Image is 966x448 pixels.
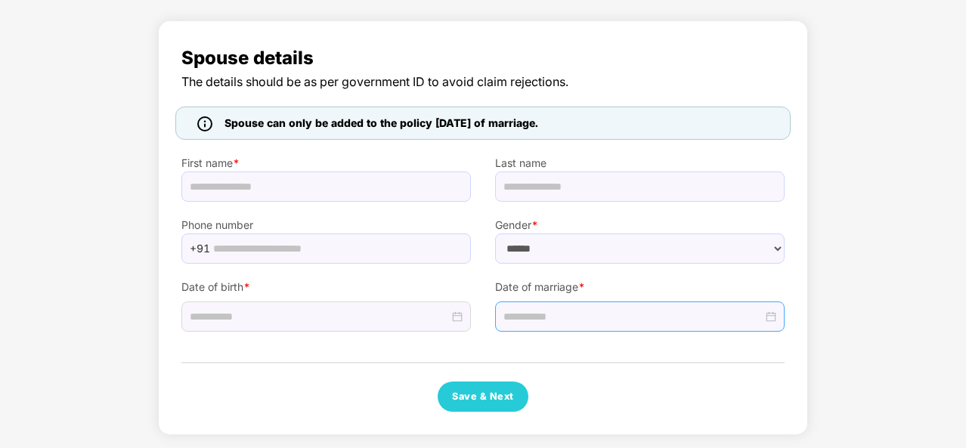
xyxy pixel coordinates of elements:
label: Phone number [181,217,471,233]
img: icon [197,116,212,131]
span: Spouse details [181,44,785,73]
label: First name [181,155,471,171]
span: Spouse can only be added to the policy [DATE] of marriage. [224,115,538,131]
span: +91 [190,237,210,260]
label: Date of birth [181,279,471,295]
label: Last name [495,155,785,171]
label: Gender [495,217,785,233]
label: Date of marriage [495,279,785,295]
button: Save & Next [438,382,528,412]
span: The details should be as per government ID to avoid claim rejections. [181,73,785,91]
